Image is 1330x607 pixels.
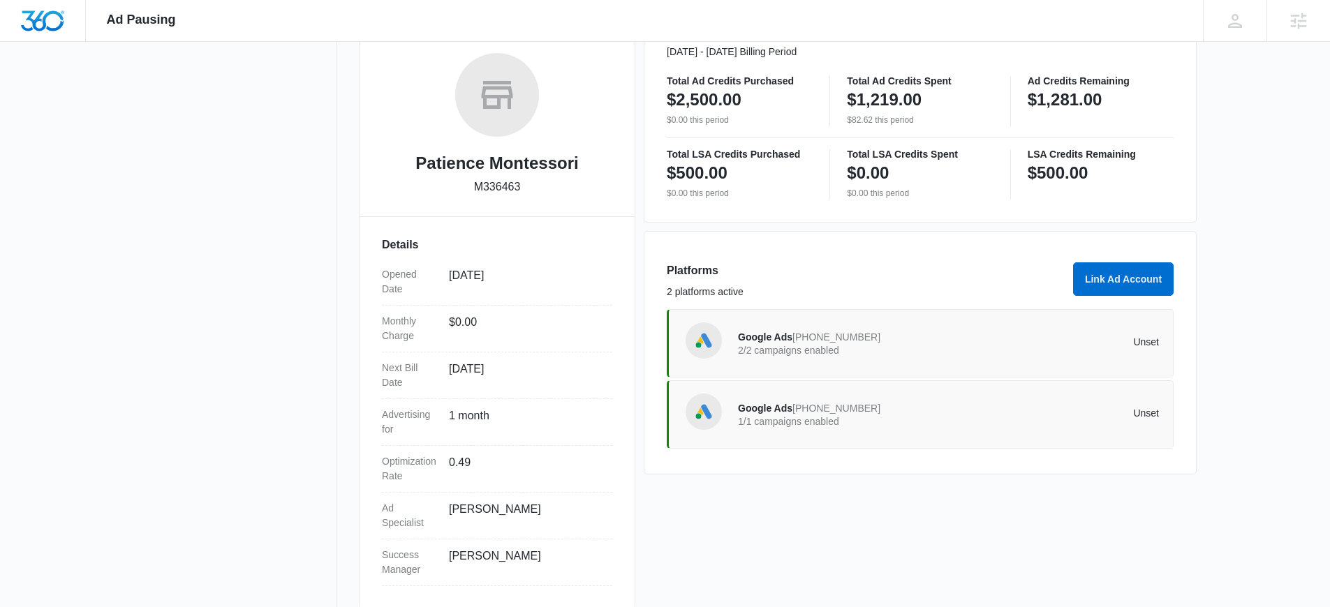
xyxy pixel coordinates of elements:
[382,407,438,437] dt: Advertising for
[738,331,792,343] span: Google Ads
[847,76,993,86] p: Total Ad Credits Spent
[693,401,714,422] img: Google Ads
[107,13,176,27] span: Ad Pausing
[667,149,813,159] p: Total LSA Credits Purchased
[667,285,1065,299] p: 2 platforms active
[949,408,1160,418] p: Unset
[847,187,993,200] p: $0.00 this period
[847,89,922,111] p: $1,219.00
[449,501,601,530] dd: [PERSON_NAME]
[667,380,1174,449] a: Google AdsGoogle Ads[PHONE_NUMBER]1/1 campaigns enabledUnset
[792,403,880,414] span: [PHONE_NUMBER]
[382,501,438,530] dt: Ad Specialist
[667,89,741,111] p: $2,500.00
[449,361,601,390] dd: [DATE]
[382,493,612,539] div: Ad Specialist[PERSON_NAME]
[1028,76,1174,86] p: Ad Credits Remaining
[382,259,612,306] div: Opened Date[DATE]
[1028,149,1174,159] p: LSA Credits Remaining
[449,548,601,577] dd: [PERSON_NAME]
[382,539,612,586] div: Success Manager[PERSON_NAME]
[667,262,1065,279] h3: Platforms
[382,306,612,352] div: Monthly Charge$0.00
[949,337,1160,347] p: Unset
[693,330,714,351] img: Google Ads
[382,399,612,446] div: Advertising for1 month
[449,407,601,437] dd: 1 month
[382,352,612,399] div: Next Bill Date[DATE]
[449,314,601,343] dd: $0.00
[382,314,438,343] dt: Monthly Charge
[449,454,601,484] dd: 0.49
[382,237,612,253] h3: Details
[1073,262,1174,296] button: Link Ad Account
[382,361,438,390] dt: Next Bill Date
[667,114,813,126] p: $0.00 this period
[667,162,727,184] p: $500.00
[847,162,889,184] p: $0.00
[415,151,578,176] h2: Patience Montessori
[738,417,949,426] p: 1/1 campaigns enabled
[738,345,949,355] p: 2/2 campaigns enabled
[792,331,880,343] span: [PHONE_NUMBER]
[382,267,438,297] dt: Opened Date
[382,454,438,484] dt: Optimization Rate
[667,76,813,86] p: Total Ad Credits Purchased
[382,548,438,577] dt: Success Manager
[449,267,601,297] dd: [DATE]
[1028,89,1102,111] p: $1,281.00
[847,114,993,126] p: $82.62 this period
[667,45,1174,59] p: [DATE] - [DATE] Billing Period
[667,187,813,200] p: $0.00 this period
[1028,162,1088,184] p: $500.00
[474,179,521,195] p: M336463
[667,309,1174,377] a: Google AdsGoogle Ads[PHONE_NUMBER]2/2 campaigns enabledUnset
[847,149,993,159] p: Total LSA Credits Spent
[382,446,612,493] div: Optimization Rate0.49
[738,403,792,414] span: Google Ads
